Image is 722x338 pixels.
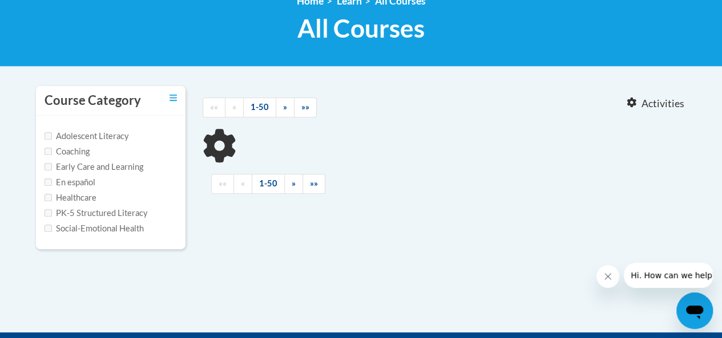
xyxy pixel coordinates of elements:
input: Checkbox for Options [45,209,52,217]
a: Previous [233,174,252,194]
label: Coaching [45,145,90,158]
a: End [302,174,325,194]
input: Checkbox for Options [45,225,52,232]
a: Begining [211,174,234,194]
label: Early Care and Learning [45,161,143,173]
span: » [292,178,296,188]
a: 1-50 [252,174,285,194]
span: «« [219,178,227,188]
a: End [294,97,317,117]
span: « [232,102,236,112]
label: Social-Emotional Health [45,222,144,235]
input: Checkbox for Options [45,163,52,170]
input: Checkbox for Options [45,194,52,201]
span: » [283,102,287,112]
iframe: Close message [596,265,619,288]
a: Toggle collapse [170,92,177,104]
label: Adolescent Literacy [45,130,129,142]
span: »» [301,102,309,112]
span: «« [210,102,218,112]
a: Begining [203,97,225,117]
input: Checkbox for Options [45,178,52,186]
input: Checkbox for Options [45,132,52,140]
span: Activities [642,97,684,110]
label: En español [45,176,95,189]
a: Next [284,174,303,194]
label: Healthcare [45,192,96,204]
label: PK-5 Structured Literacy [45,207,148,219]
input: Checkbox for Options [45,148,52,155]
span: « [241,178,245,188]
h3: Course Category [45,92,141,109]
span: »» [310,178,318,188]
iframe: Message from company [624,263,713,288]
a: Next [276,97,295,117]
a: 1-50 [243,97,276,117]
a: Previous [225,97,244,117]
span: All Courses [297,13,425,43]
iframe: Button to launch messaging window [676,292,713,329]
span: Hi. How can we help? [7,8,92,17]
